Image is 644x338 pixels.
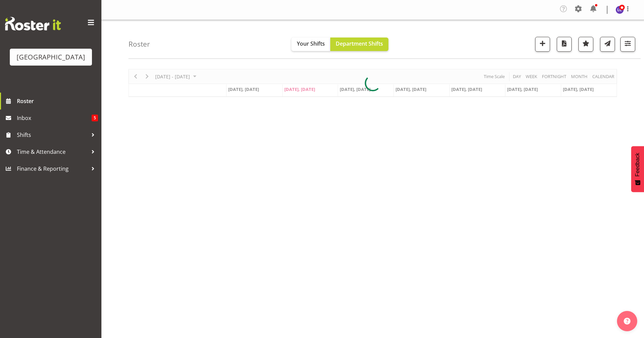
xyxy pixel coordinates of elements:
span: Inbox [17,113,92,123]
span: Department Shifts [336,40,383,47]
button: Add a new shift [535,37,550,52]
span: Finance & Reporting [17,164,88,174]
span: Shifts [17,130,88,140]
div: [GEOGRAPHIC_DATA] [17,52,85,62]
button: Send a list of all shifts for the selected filtered period to all rostered employees. [600,37,615,52]
span: Roster [17,96,98,106]
img: laurie-cook11580.jpg [616,6,624,14]
span: 5 [92,115,98,121]
button: Filter Shifts [620,37,635,52]
button: Download a PDF of the roster according to the set date range. [557,37,572,52]
img: help-xxl-2.png [624,318,630,324]
span: Your Shifts [297,40,325,47]
button: Department Shifts [330,38,388,51]
img: Rosterit website logo [5,17,61,30]
span: Feedback [635,153,641,176]
h4: Roster [128,40,150,48]
button: Highlight an important date within the roster. [578,37,593,52]
button: Your Shifts [291,38,330,51]
button: Feedback - Show survey [631,146,644,192]
span: Time & Attendance [17,147,88,157]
